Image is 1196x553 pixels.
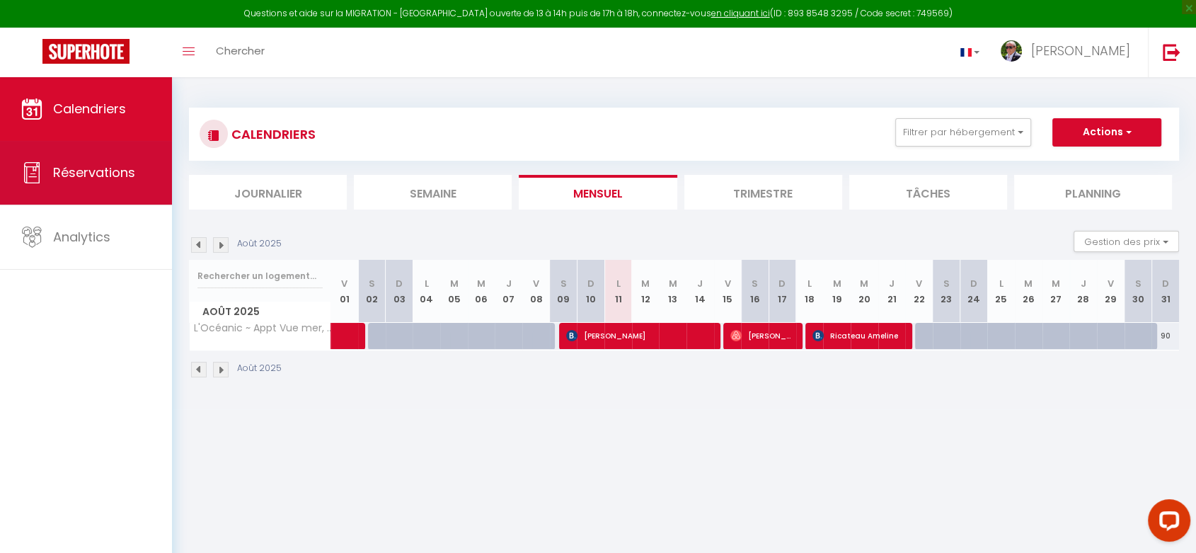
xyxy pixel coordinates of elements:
[189,175,347,210] li: Journalier
[860,277,868,290] abbr: M
[812,322,904,349] span: Ricateau Ameline
[905,260,933,323] th: 22
[1151,260,1179,323] th: 31
[1125,260,1152,323] th: 30
[851,260,878,323] th: 20
[197,263,323,289] input: Rechercher un logement...
[1162,277,1169,290] abbr: D
[697,277,703,290] abbr: J
[741,260,769,323] th: 16
[769,260,796,323] th: 17
[566,322,713,349] span: [PERSON_NAME]
[725,277,731,290] abbr: V
[205,28,275,77] a: Chercher
[42,39,130,64] img: Super Booking
[987,260,1015,323] th: 25
[833,277,841,290] abbr: M
[796,260,824,323] th: 18
[849,175,1007,210] li: Tâches
[1134,277,1141,290] abbr: S
[1151,323,1179,349] div: 90
[933,260,960,323] th: 23
[889,277,895,290] abbr: J
[192,323,333,333] span: L'Océanic ~ Appt Vue mer, 50m de la plage, [GEOGRAPHIC_DATA]-FI
[659,260,686,323] th: 13
[823,260,851,323] th: 19
[686,260,714,323] th: 14
[468,260,495,323] th: 06
[190,302,330,322] span: Août 2025
[807,277,812,290] abbr: L
[641,277,650,290] abbr: M
[519,175,677,210] li: Mensuel
[916,277,922,290] abbr: V
[522,260,550,323] th: 08
[477,277,485,290] abbr: M
[228,118,316,150] h3: CALENDRIERS
[440,260,468,323] th: 05
[1097,260,1125,323] th: 29
[1081,277,1086,290] abbr: J
[1015,260,1042,323] th: 26
[560,277,567,290] abbr: S
[577,260,604,323] th: 10
[669,277,677,290] abbr: M
[369,277,375,290] abbr: S
[632,260,660,323] th: 12
[1052,118,1161,147] button: Actions
[533,277,539,290] abbr: V
[506,277,512,290] abbr: J
[970,277,977,290] abbr: D
[878,260,906,323] th: 21
[237,362,282,375] p: Août 2025
[237,237,282,251] p: Août 2025
[616,277,620,290] abbr: L
[1108,277,1114,290] abbr: V
[895,118,1031,147] button: Filtrer par hébergement
[684,175,842,210] li: Trimestre
[1137,494,1196,553] iframe: LiveChat chat widget
[999,277,1004,290] abbr: L
[331,260,359,323] th: 01
[53,228,110,246] span: Analytics
[587,277,594,290] abbr: D
[714,260,742,323] th: 15
[425,277,429,290] abbr: L
[53,164,135,181] span: Réservations
[386,260,413,323] th: 03
[358,260,386,323] th: 02
[1024,277,1033,290] abbr: M
[413,260,440,323] th: 04
[1074,231,1179,252] button: Gestion des prix
[1052,277,1060,290] abbr: M
[550,260,577,323] th: 09
[1163,43,1180,61] img: logout
[604,260,632,323] th: 11
[495,260,522,323] th: 07
[752,277,758,290] abbr: S
[341,277,347,290] abbr: V
[778,277,786,290] abbr: D
[711,7,770,19] a: en cliquant ici
[216,43,265,58] span: Chercher
[396,277,403,290] abbr: D
[990,28,1148,77] a: ... [PERSON_NAME]
[1042,260,1070,323] th: 27
[354,175,512,210] li: Semaine
[1069,260,1097,323] th: 28
[1031,42,1130,59] span: [PERSON_NAME]
[960,260,988,323] th: 24
[730,322,795,349] span: [PERSON_NAME]
[943,277,950,290] abbr: S
[449,277,458,290] abbr: M
[53,100,126,118] span: Calendriers
[1001,40,1022,62] img: ...
[1014,175,1172,210] li: Planning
